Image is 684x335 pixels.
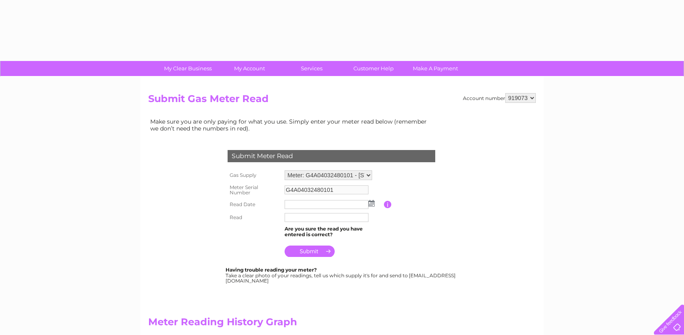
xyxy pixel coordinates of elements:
div: Submit Meter Read [228,150,435,162]
th: Gas Supply [226,168,283,182]
h2: Meter Reading History Graph [148,316,433,332]
h2: Submit Gas Meter Read [148,93,536,109]
a: Customer Help [340,61,407,76]
b: Having trouble reading your meter? [226,267,317,273]
th: Read Date [226,198,283,211]
th: Read [226,211,283,224]
div: Account number [463,93,536,103]
a: My Account [216,61,283,76]
img: ... [368,200,375,207]
a: My Clear Business [154,61,221,76]
input: Submit [285,246,335,257]
a: Make A Payment [402,61,469,76]
a: Services [278,61,345,76]
div: Take a clear photo of your readings, tell us which supply it's for and send to [EMAIL_ADDRESS][DO... [226,267,457,284]
th: Meter Serial Number [226,182,283,198]
input: Information [384,201,392,208]
td: Are you sure the read you have entered is correct? [283,224,384,239]
td: Make sure you are only paying for what you use. Simply enter your meter read below (remember we d... [148,116,433,133]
